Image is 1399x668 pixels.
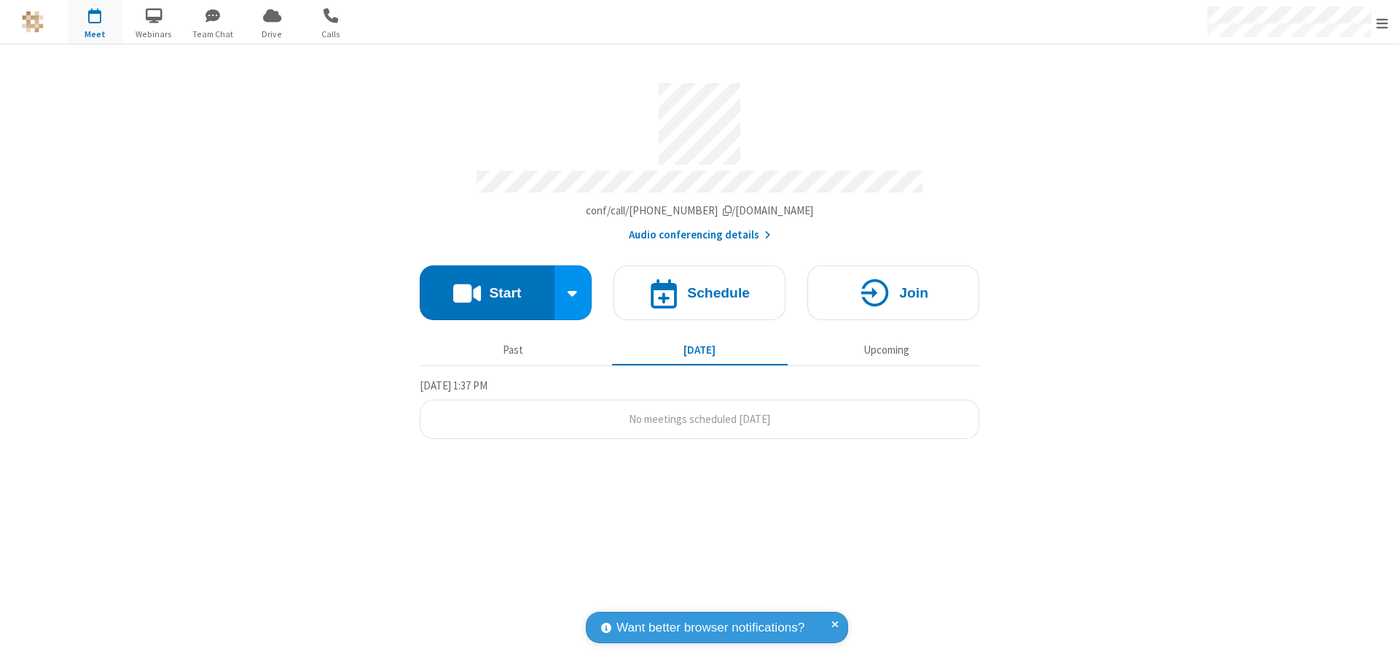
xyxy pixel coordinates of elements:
[586,203,814,217] span: Copy my meeting room link
[186,28,240,41] span: Team Chat
[426,336,601,364] button: Past
[304,28,358,41] span: Calls
[420,72,979,244] section: Account details
[614,265,785,320] button: Schedule
[1363,630,1388,658] iframe: Chat
[489,286,521,300] h4: Start
[687,286,750,300] h4: Schedule
[22,11,44,33] img: QA Selenium DO NOT DELETE OR CHANGE
[807,265,979,320] button: Join
[127,28,181,41] span: Webinars
[420,265,554,320] button: Start
[420,377,979,440] section: Today's Meetings
[629,412,770,426] span: No meetings scheduled [DATE]
[420,378,487,392] span: [DATE] 1:37 PM
[629,227,771,244] button: Audio conferencing details
[899,286,928,300] h4: Join
[586,203,814,220] button: Copy my meeting room linkCopy my meeting room link
[616,618,804,637] span: Want better browser notifications?
[245,28,299,41] span: Drive
[799,336,974,364] button: Upcoming
[554,265,592,320] div: Start conference options
[68,28,122,41] span: Meet
[612,336,788,364] button: [DATE]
